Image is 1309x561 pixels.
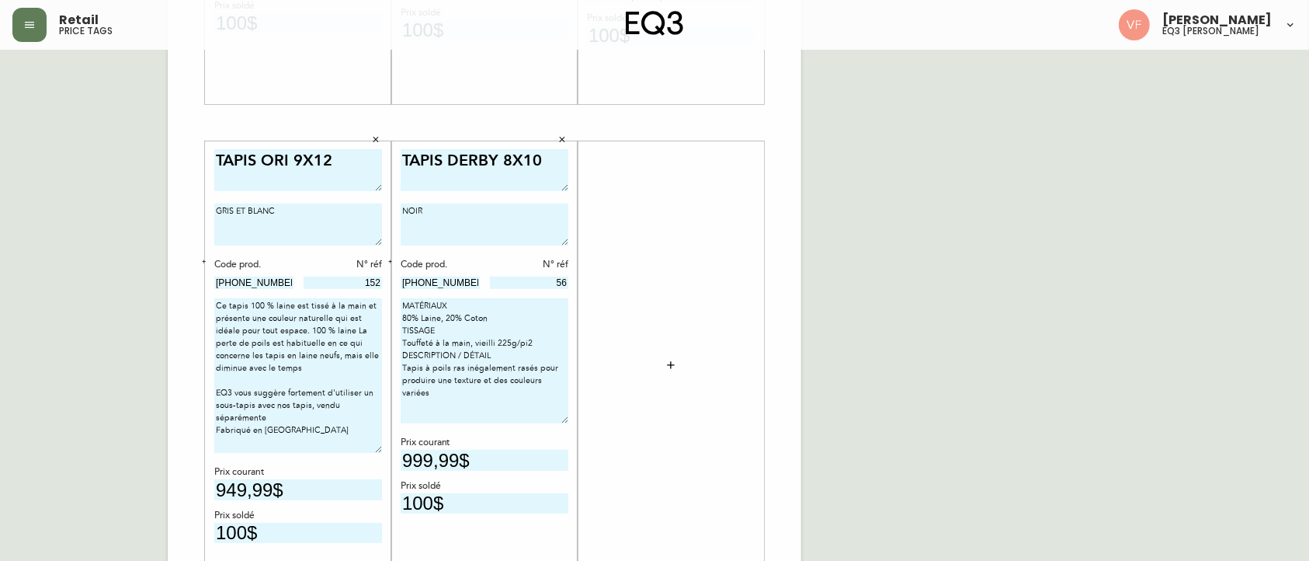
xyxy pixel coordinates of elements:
[214,523,382,544] input: Prix sans le $
[214,258,293,272] div: Code prod.
[214,298,382,453] textarea: Ce tapis 100 % laine est tissé à la main et présente une couleur naturelle qui est idéale pour to...
[214,465,382,479] div: Prix courant
[214,149,382,192] textarea: TAPIS ORI 9X12
[214,204,382,246] textarea: GRIS ET BLANC
[1162,26,1259,36] h5: eq3 [PERSON_NAME]
[401,493,568,514] input: Prix sans le $
[626,11,683,36] img: logo
[401,258,480,272] div: Code prod.
[401,450,568,471] input: Prix sans le $
[401,479,568,493] div: Prix soldé
[401,436,568,450] div: Prix courant
[1119,9,1150,40] img: 83954825a82370567d732cff99fea37d
[59,14,99,26] span: Retail
[214,479,382,500] input: Prix sans le $
[401,298,568,423] textarea: MATÉRIAUX 80% Laine, 20% Coton TISSAGE Touffeté à la main, vieilli 225g/pi2 DESCRIPTION / DÉTAIL ...
[214,509,382,523] div: Prix soldé
[401,149,568,192] textarea: TAPIS DERBY 8X10
[1162,14,1272,26] span: [PERSON_NAME]
[490,258,569,272] div: N° réf
[304,258,383,272] div: N° réf
[401,204,568,246] textarea: NOIR
[59,26,113,36] h5: price tags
